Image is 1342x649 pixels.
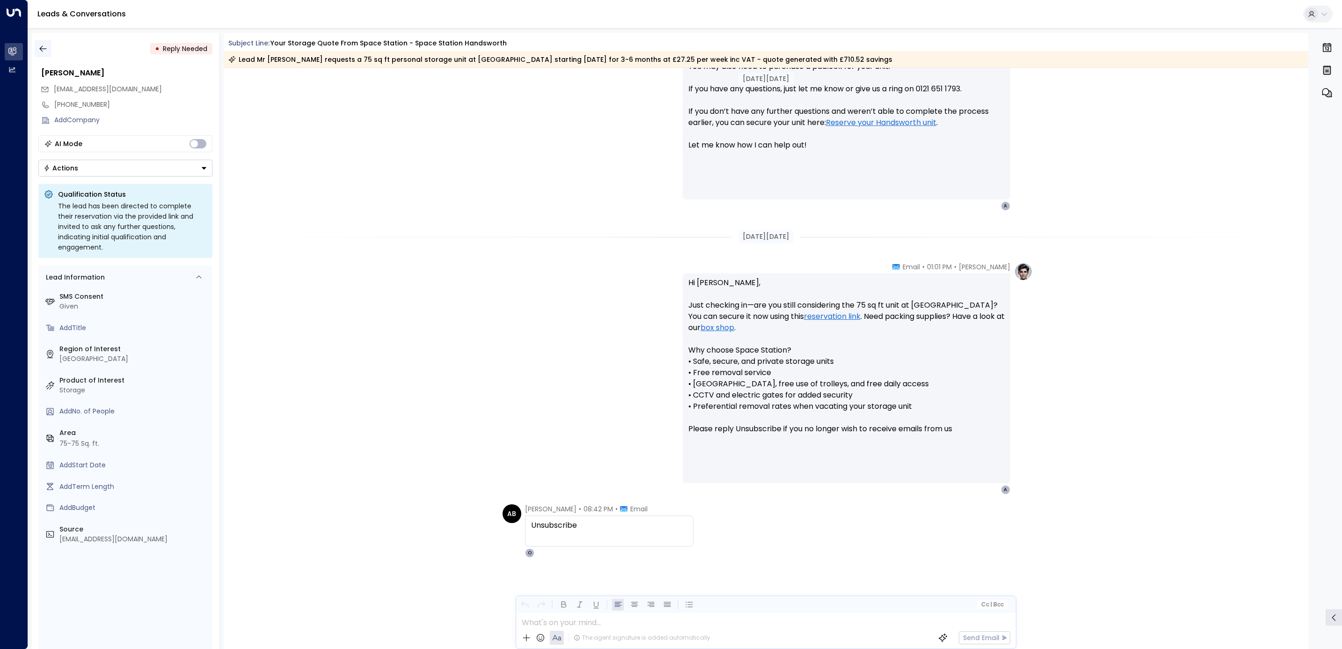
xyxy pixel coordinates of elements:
[59,503,209,513] div: AddBudget
[58,201,207,252] div: The lead has been directed to complete their reservation via the provided link and invited to ask...
[579,504,581,514] span: •
[41,67,212,79] div: [PERSON_NAME]
[59,302,209,311] div: Given
[574,634,710,642] div: The agent signature is added automatically
[922,262,925,272] span: •
[739,230,793,243] div: [DATE][DATE]
[59,534,209,544] div: [EMAIL_ADDRESS][DOMAIN_NAME]
[535,599,547,611] button: Redo
[583,504,613,514] span: 08:42 PM
[959,262,1010,272] span: [PERSON_NAME]
[525,504,576,514] span: [PERSON_NAME]
[59,428,209,438] label: Area
[630,504,648,514] span: Email
[738,73,794,85] div: [DATE][DATE]
[990,601,992,608] span: |
[59,376,209,385] label: Product of Interest
[1001,201,1010,211] div: A
[615,504,618,514] span: •
[59,406,209,416] div: AddNo. of People
[927,262,952,272] span: 01:01 PM
[59,482,209,492] div: AddTerm Length
[59,344,209,354] label: Region of Interest
[54,100,212,110] div: [PHONE_NUMBER]
[54,84,162,94] span: [EMAIL_ADDRESS][DOMAIN_NAME]
[59,292,209,302] label: SMS Consent
[903,262,920,272] span: Email
[954,262,956,272] span: •
[59,524,209,534] label: Source
[228,38,270,48] span: Subject Line:
[700,322,734,333] a: box shop
[228,55,892,64] div: Lead Mr [PERSON_NAME] requests a 75 sq ft personal storage unit at [GEOGRAPHIC_DATA] starting [DA...
[59,354,209,364] div: [GEOGRAPHIC_DATA]
[804,311,861,322] a: reservation link
[54,115,212,125] div: AddCompany
[155,40,160,57] div: •
[688,277,1005,446] p: Hi [PERSON_NAME], Just checking in—are you still considering the 75 sq ft unit at [GEOGRAPHIC_DAT...
[38,160,212,177] div: Button group with a nested menu
[59,323,209,333] div: AddTitle
[163,44,207,53] span: Reply Needed
[1001,485,1010,494] div: A
[1014,262,1033,281] img: profile-logo.png
[59,439,99,449] div: 75-75 Sq. ft.
[54,84,162,94] span: abdul.basit453@gmail.com
[981,601,1003,608] span: Cc Bcc
[519,599,531,611] button: Undo
[38,160,212,177] button: Actions
[55,139,82,148] div: AI Mode
[531,520,687,531] div: Unsubscribe
[37,8,126,19] a: Leads & Conversations
[59,460,209,470] div: AddStart Date
[503,504,521,523] div: AB
[59,385,209,395] div: Storage
[977,600,1007,609] button: Cc|Bcc
[43,273,105,282] div: Lead Information
[525,548,534,558] div: O
[44,164,78,172] div: Actions
[58,190,207,199] p: Qualification Status
[826,117,936,128] a: Reserve your Handsworth unit
[270,38,507,48] div: Your storage quote from Space Station - Space Station Handsworth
